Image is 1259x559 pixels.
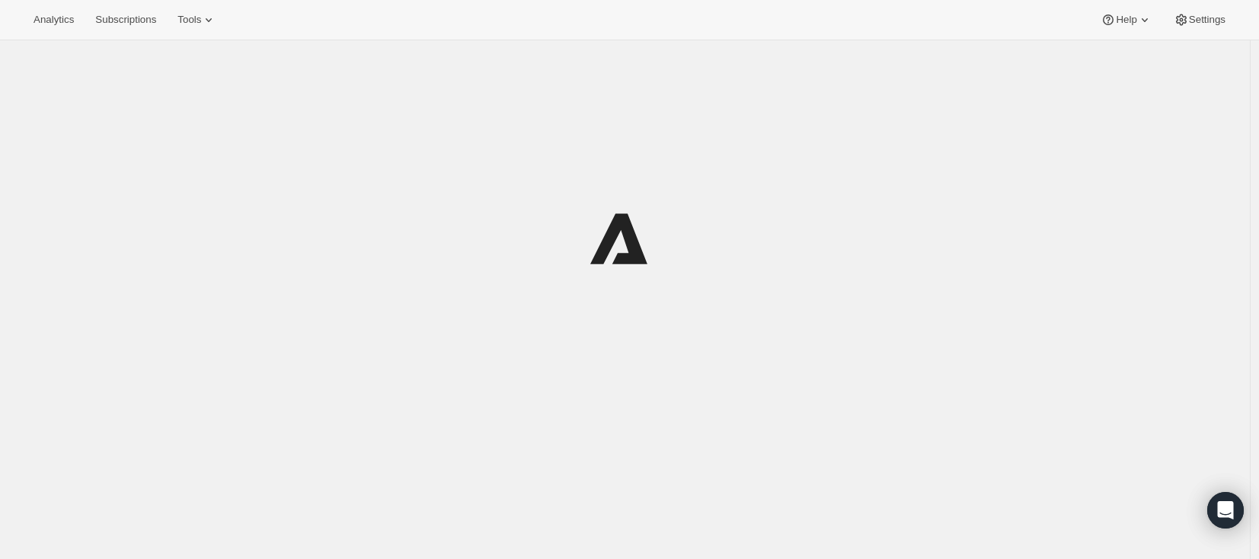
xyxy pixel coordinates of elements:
span: Settings [1189,14,1225,26]
button: Tools [168,9,225,30]
button: Subscriptions [86,9,165,30]
span: Help [1116,14,1136,26]
span: Subscriptions [95,14,156,26]
div: Open Intercom Messenger [1207,492,1244,529]
span: Tools [177,14,201,26]
button: Help [1091,9,1161,30]
span: Analytics [34,14,74,26]
button: Analytics [24,9,83,30]
button: Settings [1165,9,1235,30]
